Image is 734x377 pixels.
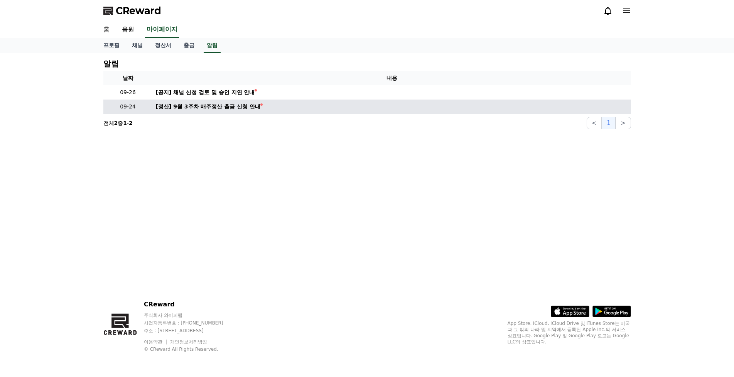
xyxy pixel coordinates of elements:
[144,328,238,334] p: 주소 : [STREET_ADDRESS]
[149,38,177,53] a: 정산서
[616,117,631,129] button: >
[106,88,150,96] p: 09-26
[156,103,261,111] div: [정산] 9월 3주차 매주정산 출금 신청 안내
[103,5,161,17] a: CReward
[145,22,179,38] a: 마이페이지
[126,38,149,53] a: 채널
[156,88,628,96] a: [공지] 채널 신청 검토 및 승인 지연 안내
[508,320,631,345] p: App Store, iCloud, iCloud Drive 및 iTunes Store는 미국과 그 밖의 나라 및 지역에서 등록된 Apple Inc.의 서비스 상표입니다. Goo...
[116,5,161,17] span: CReward
[97,38,126,53] a: 프로필
[144,346,238,352] p: © CReward All Rights Reserved.
[106,103,150,111] p: 09-24
[144,300,238,309] p: CReward
[587,117,602,129] button: <
[144,339,168,345] a: 이용약관
[602,117,616,129] button: 1
[153,71,631,85] th: 내용
[114,120,118,126] strong: 2
[170,339,207,345] a: 개인정보처리방침
[116,22,140,38] a: 음원
[103,119,133,127] p: 전체 중 -
[144,312,238,318] p: 주식회사 와이피랩
[156,103,628,111] a: [정산] 9월 3주차 매주정산 출금 신청 안내
[156,88,255,96] div: [공지] 채널 신청 검토 및 승인 지연 안내
[103,59,119,68] h4: 알림
[97,22,116,38] a: 홈
[204,38,221,53] a: 알림
[123,120,127,126] strong: 1
[144,320,238,326] p: 사업자등록번호 : [PHONE_NUMBER]
[129,120,133,126] strong: 2
[103,71,153,85] th: 날짜
[177,38,201,53] a: 출금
